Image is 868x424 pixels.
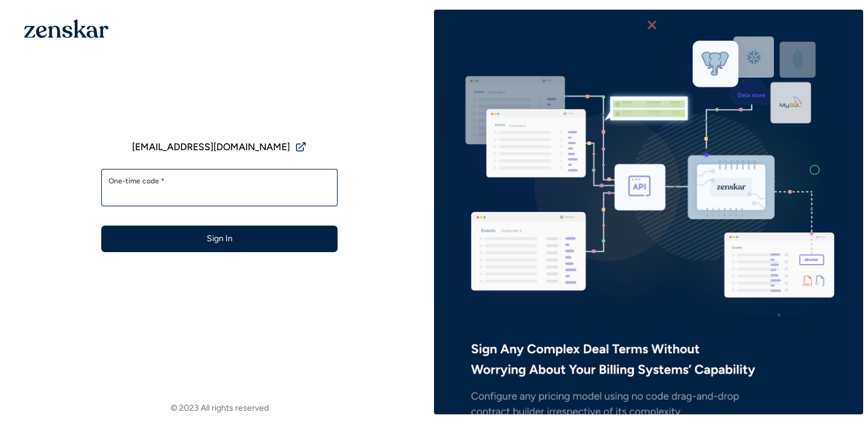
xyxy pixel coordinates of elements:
[108,176,330,186] label: One-time code *
[132,140,290,154] span: [EMAIL_ADDRESS][DOMAIN_NAME]
[24,19,108,38] img: 1OGAJ2xQqyY4LXKgY66KYq0eOWRCkrZdAb3gUhuVAqdWPZE9SRJmCz+oDMSn4zDLXe31Ii730ItAGKgCKgCCgCikA4Av8PJUP...
[101,226,338,252] button: Sign In
[5,402,434,414] footer: © 2023 All rights reserved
